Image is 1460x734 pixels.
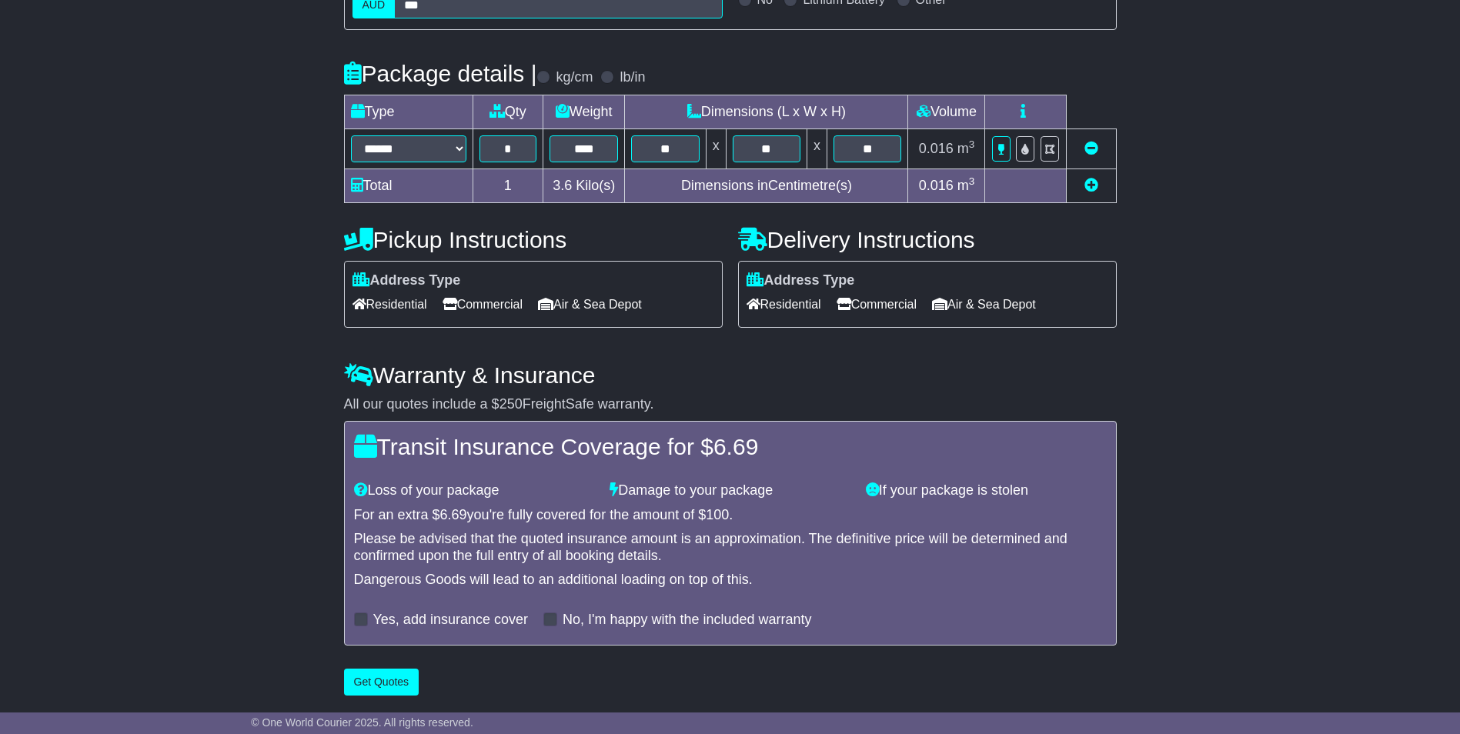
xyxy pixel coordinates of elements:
[625,95,908,128] td: Dimensions (L x W x H)
[538,292,642,316] span: Air & Sea Depot
[919,141,954,156] span: 0.016
[543,168,625,202] td: Kilo(s)
[344,95,473,128] td: Type
[747,292,821,316] span: Residential
[354,434,1107,459] h4: Transit Insurance Coverage for $
[602,482,858,499] div: Damage to your package
[706,128,726,168] td: x
[440,507,467,522] span: 6.69
[969,175,975,187] sup: 3
[352,292,427,316] span: Residential
[344,362,1117,388] h4: Warranty & Insurance
[706,507,729,522] span: 100
[919,178,954,193] span: 0.016
[908,95,985,128] td: Volume
[969,138,975,150] sup: 3
[344,61,537,86] h4: Package details |
[473,168,543,202] td: 1
[251,716,473,729] span: © One World Courier 2025. All rights reserved.
[858,482,1114,499] div: If your package is stolen
[473,95,543,128] td: Qty
[556,69,593,86] label: kg/cm
[344,669,419,696] button: Get Quotes
[443,292,523,316] span: Commercial
[738,227,1117,252] h4: Delivery Instructions
[837,292,917,316] span: Commercial
[553,178,572,193] span: 3.6
[354,507,1107,524] div: For an extra $ you're fully covered for the amount of $ .
[713,434,758,459] span: 6.69
[346,482,603,499] div: Loss of your package
[373,612,528,629] label: Yes, add insurance cover
[957,141,975,156] span: m
[344,396,1117,413] div: All our quotes include a $ FreightSafe warranty.
[625,168,908,202] td: Dimensions in Centimetre(s)
[499,396,523,412] span: 250
[354,572,1107,589] div: Dangerous Goods will lead to an additional loading on top of this.
[957,178,975,193] span: m
[354,531,1107,564] div: Please be advised that the quoted insurance amount is an approximation. The definitive price will...
[747,272,855,289] label: Address Type
[1084,141,1098,156] a: Remove this item
[807,128,827,168] td: x
[352,272,461,289] label: Address Type
[543,95,625,128] td: Weight
[344,227,723,252] h4: Pickup Instructions
[932,292,1036,316] span: Air & Sea Depot
[1084,178,1098,193] a: Add new item
[344,168,473,202] td: Total
[563,612,812,629] label: No, I'm happy with the included warranty
[620,69,645,86] label: lb/in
